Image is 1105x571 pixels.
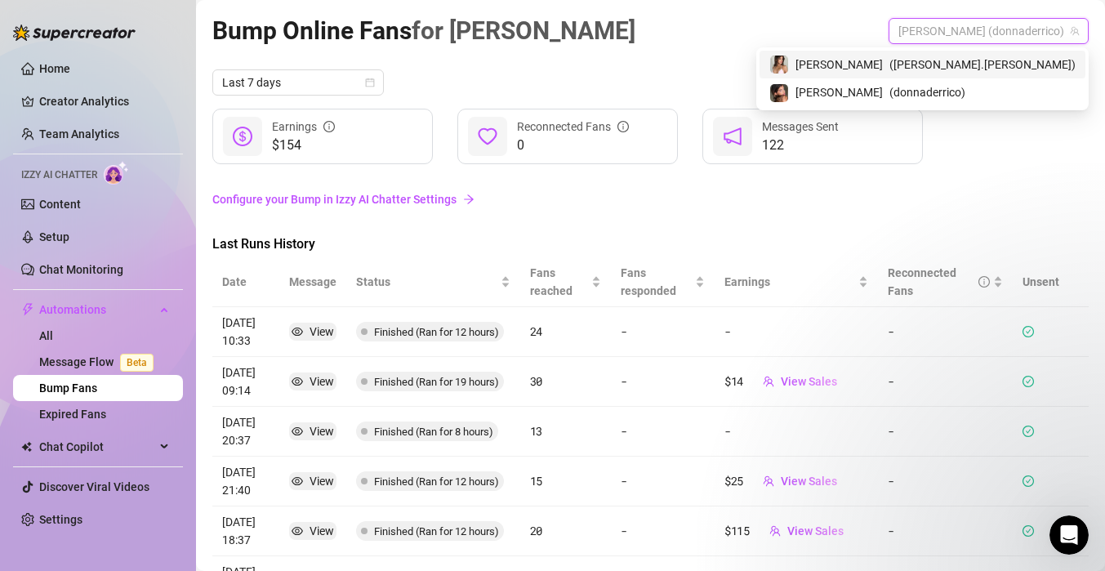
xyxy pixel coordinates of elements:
[724,273,855,291] span: Earnings
[888,522,1003,540] article: -
[750,368,850,395] button: View Sales
[1023,376,1034,387] span: check-circle
[530,472,601,490] article: 15
[723,127,742,146] span: notification
[39,127,119,141] a: Team Analytics
[724,323,731,341] article: -
[617,121,629,132] span: info-circle
[1023,525,1034,537] span: check-circle
[888,372,1003,390] article: -
[39,62,70,75] a: Home
[621,422,705,440] article: -
[762,136,839,155] span: 122
[310,522,334,540] div: View
[39,513,82,526] a: Settings
[756,518,857,544] button: View Sales
[517,118,629,136] div: Reconnected Fans
[530,422,601,440] article: 13
[978,276,990,288] span: info-circle
[621,522,705,540] article: -
[346,257,520,307] th: Status
[120,354,154,372] span: Beta
[272,118,335,136] div: Earnings
[770,56,788,74] img: Donna
[374,475,499,488] span: Finished (Ran for 12 hours)
[13,25,136,41] img: logo-BBDzfeDw.svg
[21,303,34,316] span: thunderbolt
[292,426,303,437] span: eye
[279,257,346,307] th: Message
[769,525,781,537] span: team
[39,198,81,211] a: Content
[222,70,374,95] span: Last 7 days
[222,513,270,549] article: [DATE] 18:37
[222,463,270,499] article: [DATE] 21:40
[310,472,334,490] div: View
[520,257,611,307] th: Fans reached
[39,230,69,243] a: Setup
[39,434,155,460] span: Chat Copilot
[222,314,270,350] article: [DATE] 10:33
[530,372,601,390] article: 30
[212,234,487,254] span: Last Runs History
[517,136,629,155] span: 0
[212,190,1089,208] a: Configure your Bump in Izzy AI Chatter Settings
[750,468,850,494] button: View Sales
[888,472,1003,490] article: -
[310,323,334,341] div: View
[889,56,1076,74] span: ( [PERSON_NAME].[PERSON_NAME] )
[621,264,692,300] span: Fans responded
[412,16,635,45] span: for [PERSON_NAME]
[39,329,53,342] a: All
[310,422,334,440] div: View
[374,426,493,438] span: Finished (Ran for 8 hours)
[611,257,715,307] th: Fans responded
[781,375,837,388] span: View Sales
[621,372,705,390] article: -
[724,422,731,440] article: -
[212,257,279,307] th: Date
[272,136,335,155] span: $154
[781,475,837,488] span: View Sales
[1023,326,1034,337] span: check-circle
[1049,515,1089,555] iframe: Intercom live chat
[530,264,588,300] span: Fans reached
[39,480,149,493] a: Discover Viral Videos
[478,127,497,146] span: heart
[888,323,1003,341] article: -
[621,472,705,490] article: -
[762,120,839,133] span: Messages Sent
[39,408,106,421] a: Expired Fans
[724,472,743,490] article: $25
[310,372,334,390] div: View
[530,323,601,341] article: 24
[104,161,129,185] img: AI Chatter
[233,127,252,146] span: dollar
[530,522,601,540] article: 20
[889,83,965,101] span: ( donnaderrico )
[374,376,499,388] span: Finished (Ran for 19 hours)
[39,88,170,114] a: Creator Analytics
[292,376,303,387] span: eye
[1023,426,1034,437] span: check-circle
[292,326,303,337] span: eye
[621,323,705,341] article: -
[795,56,883,74] span: [PERSON_NAME]
[323,121,335,132] span: info-circle
[39,381,97,395] a: Bump Fans
[39,297,155,323] span: Automations
[770,84,788,102] img: Donna
[888,422,1003,440] article: -
[763,475,774,487] span: team
[212,11,635,50] article: Bump Online Fans
[763,376,774,387] span: team
[356,273,497,291] span: Status
[292,525,303,537] span: eye
[21,167,97,183] span: Izzy AI Chatter
[39,263,123,276] a: Chat Monitoring
[724,372,743,390] article: $14
[21,441,32,453] img: Chat Copilot
[724,522,750,540] article: $115
[222,413,270,449] article: [DATE] 20:37
[374,525,499,538] span: Finished (Ran for 12 hours)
